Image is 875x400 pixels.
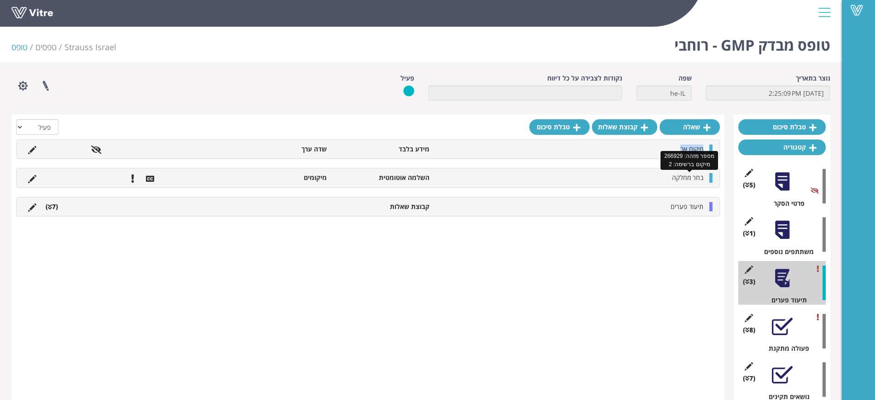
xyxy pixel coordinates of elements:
[403,85,414,97] img: yes
[529,119,590,135] a: טבלת סיכום
[678,74,692,83] label: שפה
[745,296,826,305] div: תיעוד פערים
[400,74,414,83] label: פעיל
[671,202,703,211] span: תיעוד פערים
[743,325,755,335] span: (8 )
[745,199,826,208] div: פרטי הסקר
[592,119,657,135] a: קבוצת שאלות
[331,173,434,182] li: השלמה אוטומטית
[64,41,116,52] span: 222
[660,119,720,135] a: שאלה
[661,151,718,169] div: מספר מזהה: 266929 מיקום ברשימה: 2
[547,74,622,83] label: נקודות לצבירה על כל דיווח
[745,344,826,353] div: פעולה מתקנת
[35,41,57,52] a: טפסים
[674,23,830,62] h1: טופס מבדק GMP - רוחבי
[12,41,35,53] li: טופס
[680,145,703,153] span: מיקום אב
[229,173,331,182] li: מיקומים
[743,277,755,286] span: (3 )
[331,145,434,154] li: מידע בלבד
[41,202,63,211] li: (7 )
[745,247,826,256] div: משתתפים נוספים
[229,145,331,154] li: שדה ערך
[796,74,830,83] label: נוצר בתאריך
[331,202,434,211] li: קבוצת שאלות
[743,374,755,383] span: (7 )
[738,139,826,155] a: קטגוריה
[743,229,755,238] span: (1 )
[672,173,703,182] span: בחר מחלקה
[743,180,755,190] span: (5 )
[738,119,826,135] a: טבלת סיכום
